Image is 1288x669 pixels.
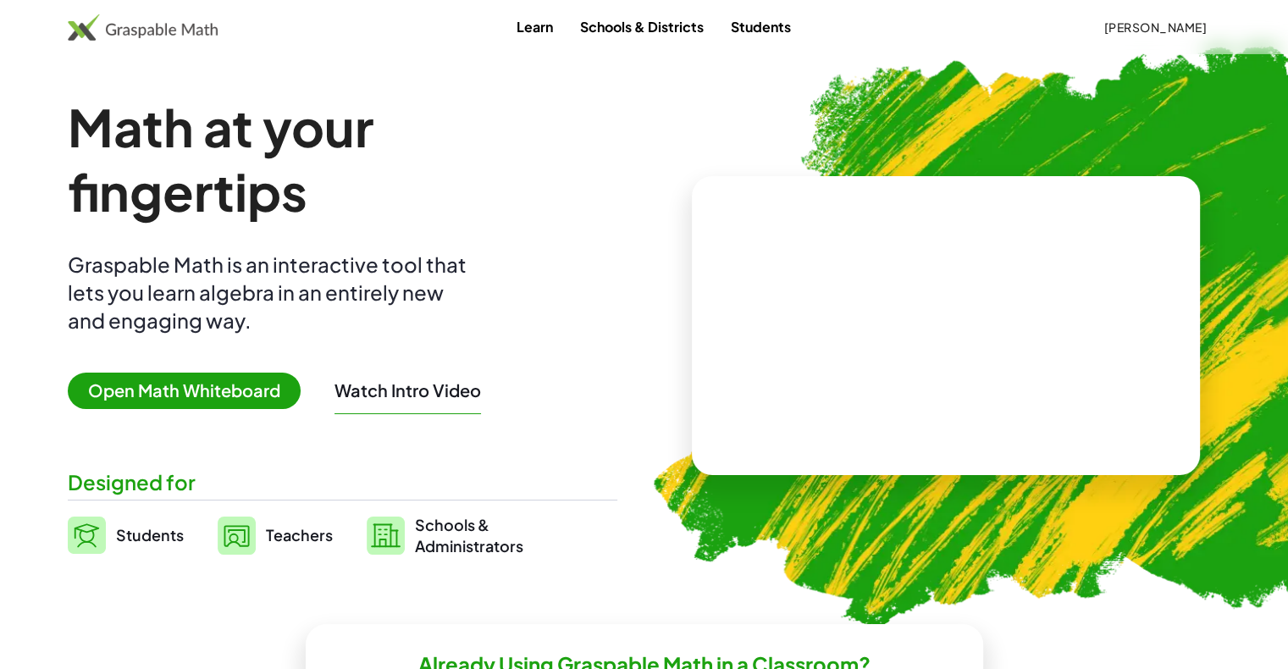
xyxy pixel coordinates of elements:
[334,379,481,401] button: Watch Intro Video
[266,525,333,545] span: Teachers
[367,517,405,555] img: svg%3e
[68,514,184,556] a: Students
[68,383,314,401] a: Open Math Whiteboard
[68,468,617,496] div: Designed for
[819,263,1073,390] video: What is this? This is dynamic math notation. Dynamic math notation plays a central role in how Gr...
[503,11,567,42] a: Learn
[68,517,106,554] img: svg%3e
[367,514,523,556] a: Schools &Administrators
[68,251,474,334] div: Graspable Math is an interactive tool that lets you learn algebra in an entirely new and engaging...
[218,517,256,555] img: svg%3e
[1103,19,1207,35] span: [PERSON_NAME]
[116,525,184,545] span: Students
[68,95,606,224] h1: Math at your fingertips
[415,514,523,556] span: Schools & Administrators
[1090,12,1220,42] button: [PERSON_NAME]
[68,373,301,409] span: Open Math Whiteboard
[567,11,717,42] a: Schools & Districts
[218,514,333,556] a: Teachers
[717,11,804,42] a: Students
